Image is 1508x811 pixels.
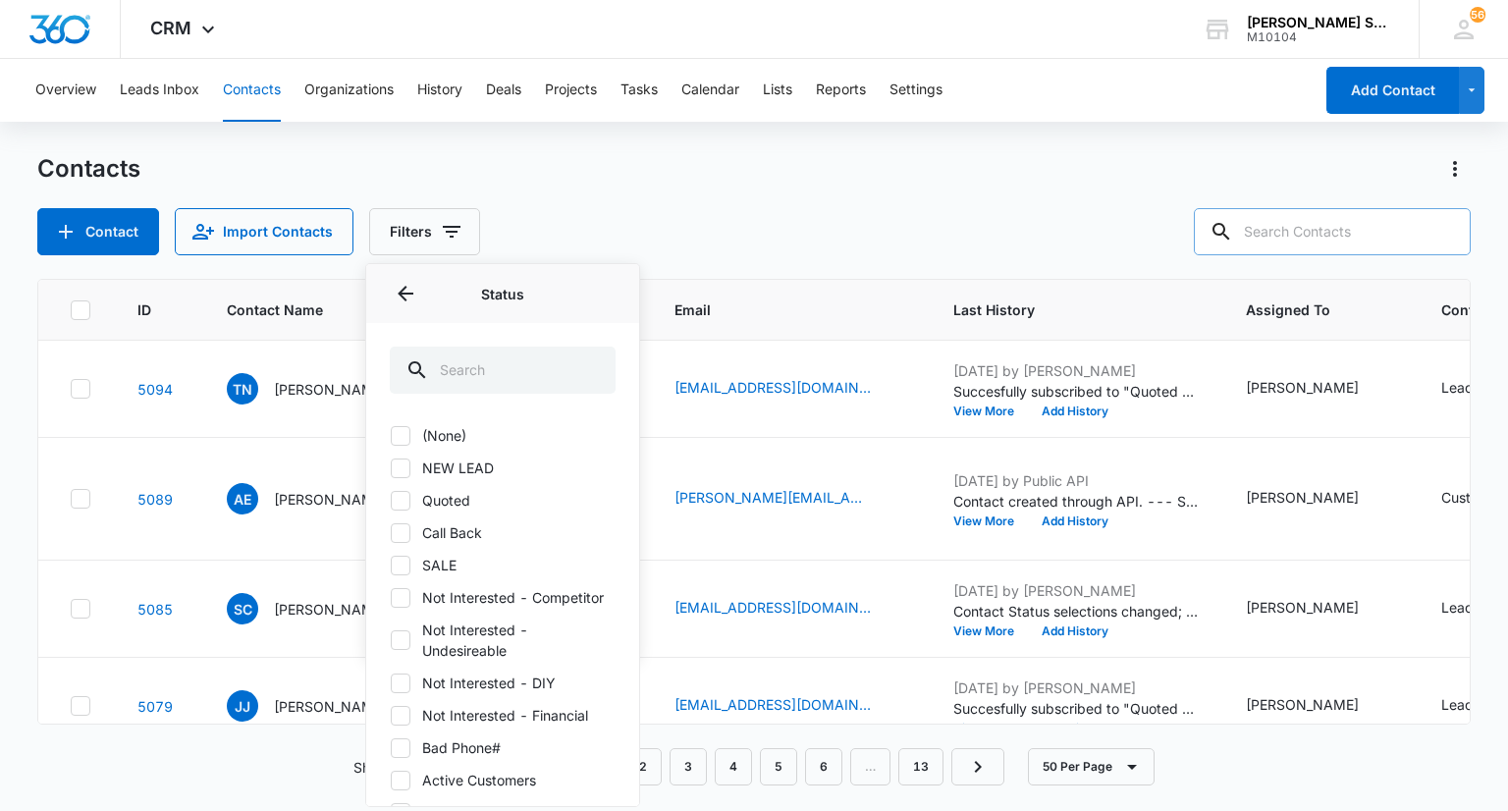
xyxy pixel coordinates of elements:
[1439,153,1471,185] button: Actions
[390,555,616,575] label: SALE
[227,483,422,514] div: Contact Name - Ashley Elliot - Select to Edit Field
[390,278,421,309] button: Back
[390,673,616,693] label: Not Interested - DIY
[1441,597,1474,618] div: Lead
[1247,30,1390,44] div: account id
[1028,625,1122,637] button: Add History
[953,625,1028,637] button: View More
[545,59,597,122] button: Projects
[227,690,422,722] div: Contact Name - Janae James - Select to Edit Field
[390,620,616,661] label: Not Interested - Undesireable
[353,757,495,778] p: Showing 1-50 of 601
[390,458,616,478] label: NEW LEAD
[1028,748,1155,785] button: 50 Per Page
[1028,515,1122,527] button: Add History
[953,360,1199,381] p: [DATE] by [PERSON_NAME]
[417,59,462,122] button: History
[674,597,871,618] a: [EMAIL_ADDRESS][DOMAIN_NAME]
[953,515,1028,527] button: View More
[369,208,480,255] button: Filters
[715,748,752,785] a: Page 4
[227,593,258,624] span: sc
[953,601,1199,622] p: Contact Status selections changed; SALE was removed and Active Customers was added.
[805,748,842,785] a: Page 6
[274,489,387,510] p: [PERSON_NAME]
[1028,405,1122,417] button: Add History
[953,491,1199,512] p: Contact created through API. --- Street: 22366 Merritton Notes: Synced from sa5 [DATE]T16:00:04.7...
[390,425,616,446] label: (None)
[1246,694,1359,715] div: [PERSON_NAME]
[953,381,1199,402] p: Succesfully subscribed to "Quoted NEW".
[953,723,1028,734] button: View More
[1441,487,1503,508] div: Customer
[137,381,173,398] a: Navigate to contact details page for Todd Nuccio
[227,373,258,405] span: TN
[137,698,173,715] a: Navigate to contact details page for Janae James
[816,59,866,122] button: Reports
[674,487,906,511] div: Email - chad.ashley.elliott@gmail.com - Select to Edit Field
[390,490,616,511] label: Quoted
[227,373,422,405] div: Contact Name - Todd Nuccio - Select to Edit Field
[953,470,1199,491] p: [DATE] by Public API
[227,299,394,320] span: Contact Name
[1326,67,1459,114] button: Add Contact
[137,491,173,508] a: Navigate to contact details page for Ashley Elliot
[1194,208,1471,255] input: Search Contacts
[1441,694,1474,715] div: Lead
[150,18,191,38] span: CRM
[37,154,140,184] h1: Contacts
[674,694,871,715] a: [EMAIL_ADDRESS][DOMAIN_NAME]
[1246,597,1394,621] div: Assigned To - Ted DiMayo - Select to Edit Field
[1028,723,1122,734] button: Add History
[390,284,616,304] p: Status
[951,748,1004,785] a: Next Page
[304,59,394,122] button: Organizations
[674,694,906,718] div: Email - samarajames28@gmail.com - Select to Edit Field
[760,748,797,785] a: Page 5
[674,299,878,320] span: Email
[1246,597,1359,618] div: [PERSON_NAME]
[390,522,616,543] label: Call Back
[674,487,871,508] a: [PERSON_NAME][EMAIL_ADDRESS][PERSON_NAME][PERSON_NAME][DOMAIN_NAME]
[274,696,387,717] p: [PERSON_NAME]
[137,601,173,618] a: Navigate to contact details page for steve cross
[390,770,616,790] label: Active Customers
[953,677,1199,698] p: [DATE] by [PERSON_NAME]
[1246,299,1366,320] span: Assigned To
[1246,377,1359,398] div: [PERSON_NAME]
[390,347,616,394] input: Search
[1246,487,1394,511] div: Assigned To - Ted DiMayo - Select to Edit Field
[1247,15,1390,30] div: account name
[1246,487,1359,508] div: [PERSON_NAME]
[674,597,906,621] div: Email - stevecross1534@gmail.com - Select to Edit Field
[137,299,151,320] span: ID
[1470,7,1485,23] span: 56
[953,698,1199,719] p: Succesfully subscribed to "Quoted NEW".
[1246,377,1394,401] div: Assigned To - Ted DiMayo - Select to Edit Field
[35,59,96,122] button: Overview
[953,405,1028,417] button: View More
[953,299,1170,320] span: Last History
[898,748,943,785] a: Page 13
[1470,7,1485,23] div: notifications count
[227,483,258,514] span: AE
[274,599,387,620] p: [PERSON_NAME]
[620,59,658,122] button: Tasks
[390,587,616,608] label: Not Interested - Competitor
[37,208,159,255] button: Add Contact
[390,737,616,758] label: Bad Phone#
[1441,377,1474,398] div: Lead
[624,748,662,785] a: Page 2
[175,208,353,255] button: Import Contacts
[227,593,422,624] div: Contact Name - steve cross - Select to Edit Field
[120,59,199,122] button: Leads Inbox
[486,59,521,122] button: Deals
[953,580,1199,601] p: [DATE] by [PERSON_NAME]
[670,748,707,785] a: Page 3
[763,59,792,122] button: Lists
[889,59,942,122] button: Settings
[518,748,1004,785] nav: Pagination
[674,377,906,401] div: Email - tcnuccio@att.net - Select to Edit Field
[681,59,739,122] button: Calendar
[1246,694,1394,718] div: Assigned To - Ted DiMayo - Select to Edit Field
